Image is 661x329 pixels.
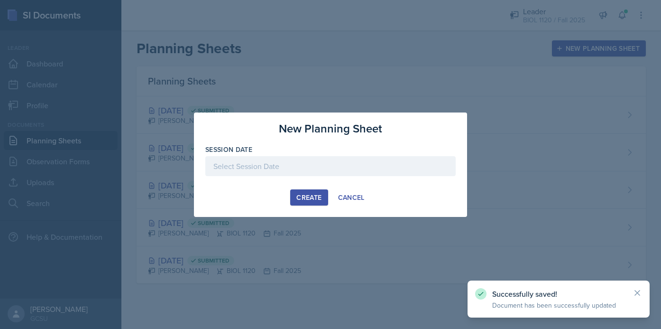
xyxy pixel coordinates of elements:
button: Create [290,189,328,206]
p: Successfully saved! [492,289,625,299]
label: Session Date [205,145,252,154]
div: Create [296,194,321,201]
h3: New Planning Sheet [279,120,382,137]
button: Cancel [332,189,371,206]
div: Cancel [338,194,365,201]
p: Document has been successfully updated [492,301,625,310]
